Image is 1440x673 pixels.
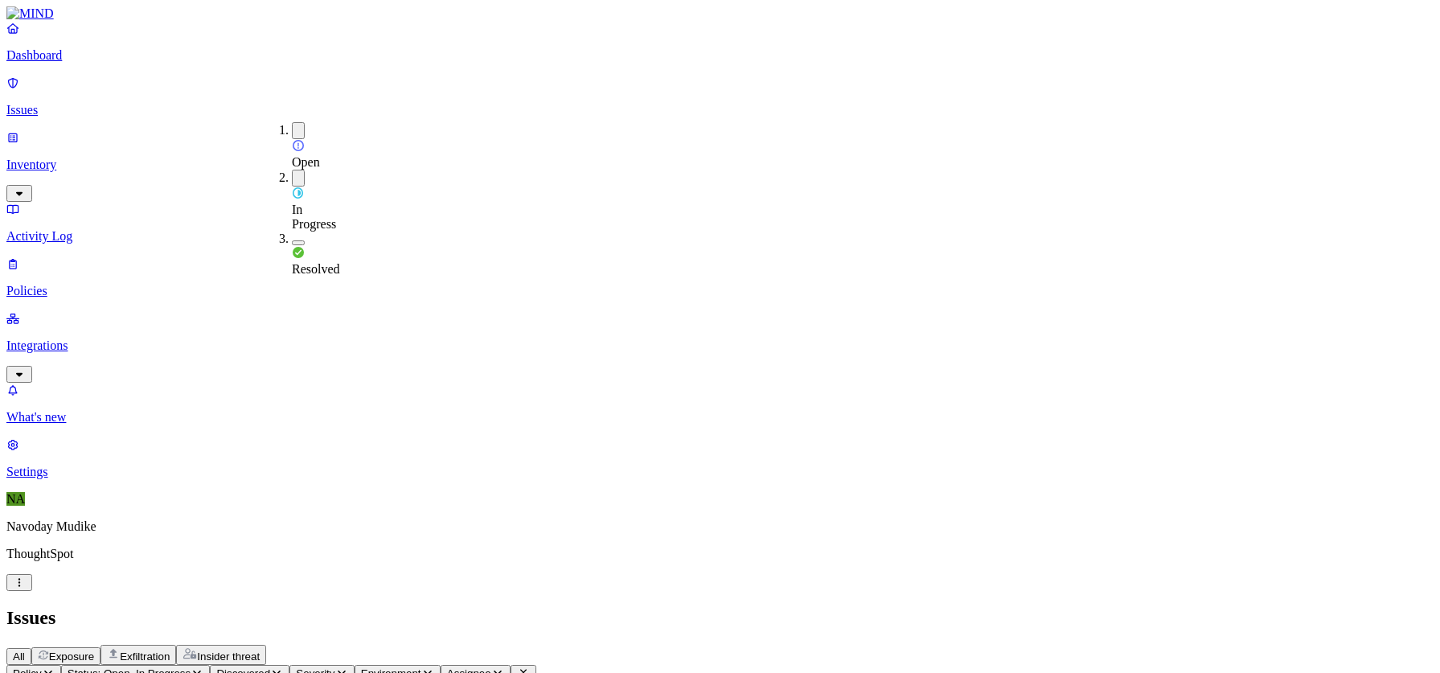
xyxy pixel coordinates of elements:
img: status-open [292,139,305,152]
p: Policies [6,284,1434,298]
img: status-resolved [292,246,305,259]
a: What's new [6,383,1434,425]
p: Navoday Mudike [6,519,1434,534]
p: Issues [6,103,1434,117]
span: All [13,650,25,663]
p: Activity Log [6,229,1434,244]
p: Settings [6,465,1434,479]
span: Exfiltration [120,650,170,663]
img: MIND [6,6,54,21]
span: Exposure [49,650,94,663]
a: Issues [6,76,1434,117]
p: Inventory [6,158,1434,172]
a: Integrations [6,311,1434,380]
span: NA [6,492,25,506]
a: Settings [6,437,1434,479]
img: status-in-progress [292,187,304,199]
a: Activity Log [6,202,1434,244]
p: Dashboard [6,48,1434,63]
a: Policies [6,256,1434,298]
a: Inventory [6,130,1434,199]
span: Resolved [292,262,340,276]
a: Dashboard [6,21,1434,63]
span: In Progress [292,203,336,231]
p: Integrations [6,339,1434,353]
h2: Issues [6,607,1434,629]
p: ThoughtSpot [6,547,1434,561]
span: Open [292,155,320,169]
a: MIND [6,6,1434,21]
span: Insider threat [197,650,260,663]
p: What's new [6,410,1434,425]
